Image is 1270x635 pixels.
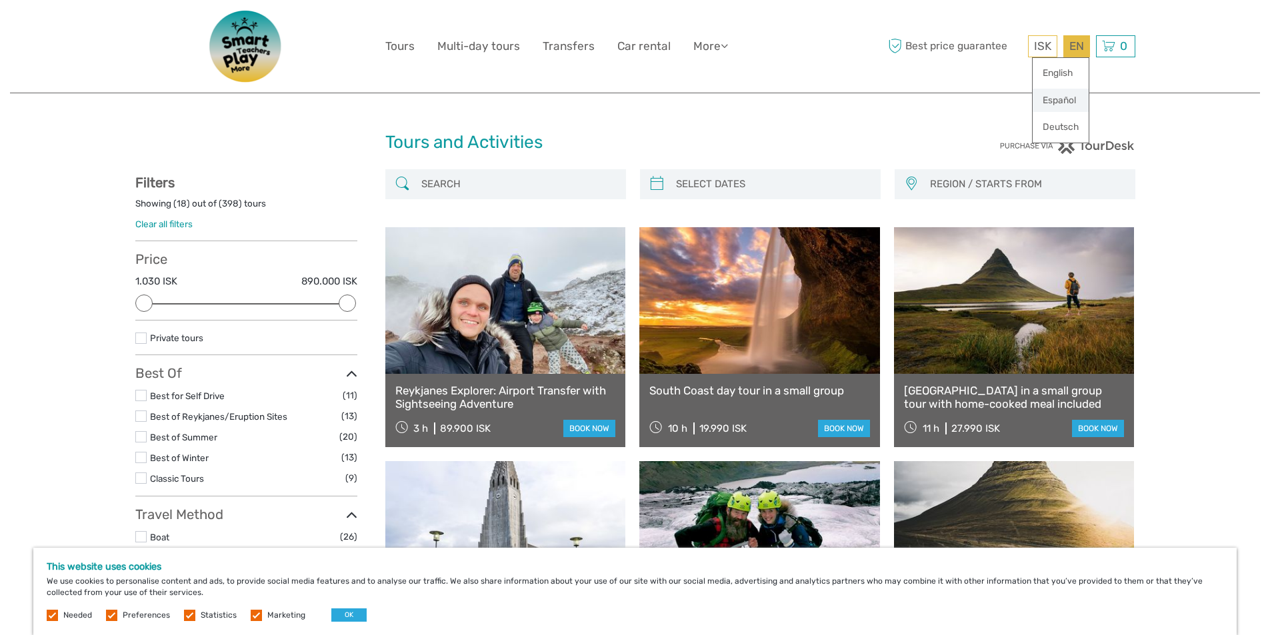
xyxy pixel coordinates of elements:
[135,275,177,289] label: 1.030 ISK
[904,384,1125,411] a: [GEOGRAPHIC_DATA] in a small group tour with home-cooked meal included
[341,408,357,424] span: (13)
[135,197,357,218] div: Showing ( ) out of ( ) tours
[150,390,225,401] a: Best for Self Drive
[437,37,520,56] a: Multi-day tours
[923,422,939,434] span: 11 h
[385,132,885,153] h1: Tours and Activities
[150,473,204,484] a: Classic Tours
[343,388,357,403] span: (11)
[440,422,491,434] div: 89.900 ISK
[123,610,170,621] label: Preferences
[135,365,357,381] h3: Best Of
[135,175,175,191] strong: Filters
[885,35,1025,57] span: Best price guarantee
[135,506,357,522] h3: Travel Method
[193,10,299,83] img: 3577-08614e58-788b-417f-8607-12aa916466bf_logo_big.png
[1033,115,1089,139] a: Deutsch
[999,137,1135,154] img: PurchaseViaTourDesk.png
[671,173,874,196] input: SELECT DATES
[331,608,367,622] button: OK
[135,251,357,267] h3: Price
[33,548,1237,635] div: We use cookies to personalise content and ads, to provide social media features and to analyse ou...
[301,275,357,289] label: 890.000 ISK
[222,197,239,210] label: 398
[1034,39,1051,53] span: ISK
[150,452,209,463] a: Best of Winter
[135,219,193,229] a: Clear all filters
[395,384,616,411] a: Reykjanes Explorer: Airport Transfer with Sightseeing Adventure
[693,37,728,56] a: More
[201,610,237,621] label: Statistics
[345,470,357,486] span: (9)
[267,610,305,621] label: Marketing
[19,23,151,34] p: We're away right now. Please check back later!
[416,173,619,196] input: SEARCH
[177,197,187,210] label: 18
[341,450,357,465] span: (13)
[153,21,169,37] button: Open LiveChat chat widget
[1072,420,1124,437] a: book now
[924,173,1129,195] button: REGION / STARTS FROM
[150,432,217,442] a: Best of Summer
[385,37,415,56] a: Tours
[150,332,203,343] a: Private tours
[340,529,357,544] span: (26)
[339,429,357,444] span: (20)
[150,532,169,542] a: Boat
[47,561,1223,572] h5: This website uses cookies
[563,420,615,437] a: book now
[951,422,1000,434] div: 27.990 ISK
[668,422,687,434] span: 10 h
[63,610,92,621] label: Needed
[1063,35,1090,57] div: EN
[413,422,428,434] span: 3 h
[150,411,287,422] a: Best of Reykjanes/Eruption Sites
[1033,89,1089,113] a: Español
[649,384,870,397] a: South Coast day tour in a small group
[1118,39,1129,53] span: 0
[818,420,870,437] a: book now
[617,37,671,56] a: Car rental
[543,37,595,56] a: Transfers
[1033,61,1089,85] a: English
[699,422,747,434] div: 19.990 ISK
